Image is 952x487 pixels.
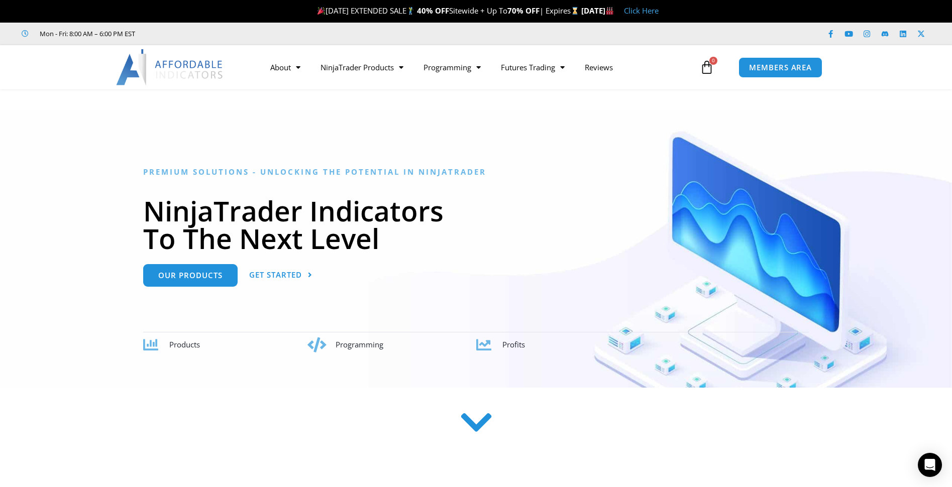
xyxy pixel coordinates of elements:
[310,56,413,79] a: NinjaTrader Products
[249,271,302,279] span: Get Started
[685,53,729,82] a: 0
[407,7,414,15] img: 🏌️‍♂️
[318,7,325,15] img: 🎉
[143,264,238,287] a: Our Products
[507,6,540,16] strong: 70% OFF
[336,339,383,349] span: Programming
[749,64,812,71] span: MEMBERS AREA
[249,264,312,287] a: Get Started
[37,28,135,40] span: Mon - Fri: 8:00 AM – 6:00 PM EST
[918,453,942,477] div: Open Intercom Messenger
[571,7,579,15] img: ⌛
[315,6,581,16] span: [DATE] EXTENDED SALE Sitewide + Up To | Expires
[143,197,809,252] h1: NinjaTrader Indicators To The Next Level
[413,56,491,79] a: Programming
[158,272,223,279] span: Our Products
[260,56,697,79] nav: Menu
[143,167,809,177] h6: Premium Solutions - Unlocking the Potential in NinjaTrader
[624,6,659,16] a: Click Here
[417,6,449,16] strong: 40% OFF
[502,339,525,349] span: Profits
[116,49,224,85] img: LogoAI | Affordable Indicators – NinjaTrader
[709,57,717,65] span: 0
[260,56,310,79] a: About
[606,7,613,15] img: 🏭
[169,339,200,349] span: Products
[149,29,300,39] iframe: Customer reviews powered by Trustpilot
[738,57,822,78] a: MEMBERS AREA
[491,56,575,79] a: Futures Trading
[581,6,614,16] strong: [DATE]
[575,56,623,79] a: Reviews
